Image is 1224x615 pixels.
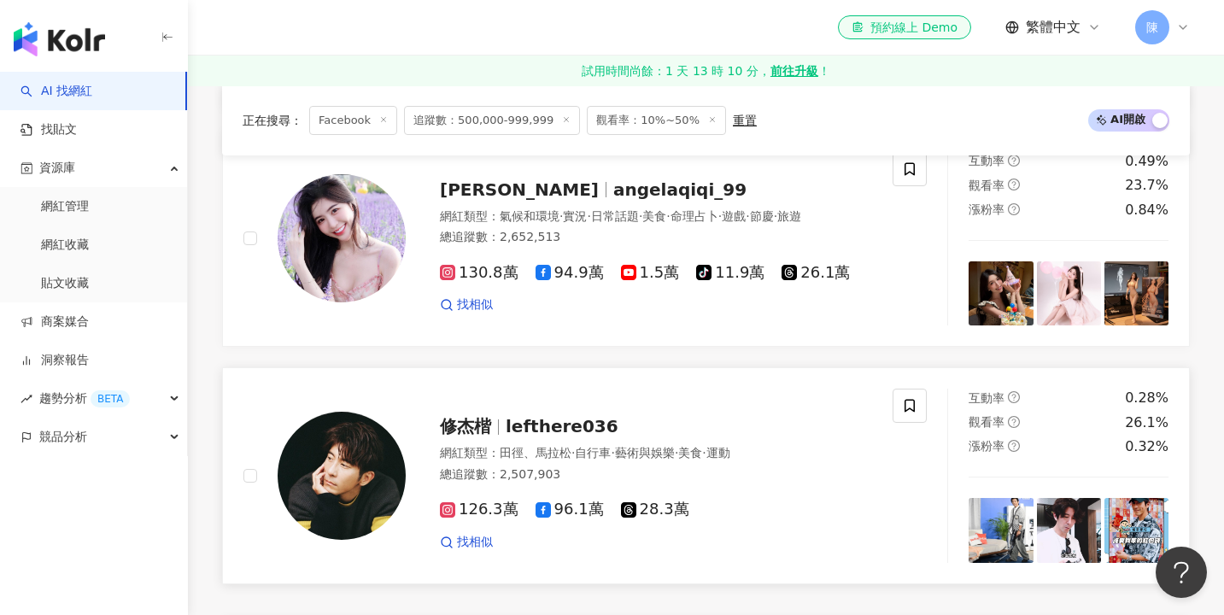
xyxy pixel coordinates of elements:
span: 美食 [642,209,666,223]
a: 預約線上 Demo [838,15,971,39]
div: 0.84% [1125,201,1168,220]
span: · [639,209,642,223]
img: post-image [969,498,1033,562]
img: post-image [969,261,1033,325]
img: post-image [1037,498,1101,562]
span: question-circle [1008,179,1020,190]
div: 0.49% [1125,152,1168,171]
span: 修杰楷 [440,416,491,436]
a: 商案媒合 [20,313,89,331]
span: 94.9萬 [536,264,604,282]
span: · [774,209,777,223]
a: KOL Avatar修杰楷lefthere036網紅類型：田徑、馬拉松·自行車·藝術與娛樂·美食·運動總追蹤數：2,507,903126.3萬96.1萬28.3萬找相似互動率question-c... [222,367,1190,583]
span: 找相似 [457,296,493,313]
div: 總追蹤數 ： 2,507,903 [440,466,872,483]
span: 觀看率 [969,179,1004,192]
span: 互動率 [969,391,1004,405]
img: logo [14,22,105,56]
div: 重置 [733,114,757,127]
span: 126.3萬 [440,501,518,518]
span: 130.8萬 [440,264,518,282]
div: 網紅類型 ： [440,208,872,225]
span: · [666,209,670,223]
span: 追蹤數：500,000-999,999 [404,106,580,135]
div: BETA [91,390,130,407]
div: 網紅類型 ： [440,445,872,462]
span: question-circle [1008,203,1020,215]
span: 96.1萬 [536,501,604,518]
div: 26.1% [1125,413,1168,432]
span: 美食 [678,446,702,460]
span: · [675,446,678,460]
span: · [559,209,563,223]
iframe: Help Scout Beacon - Open [1156,547,1207,598]
span: [PERSON_NAME] [440,179,599,200]
a: 網紅管理 [41,198,89,215]
span: · [746,209,749,223]
span: 趨勢分析 [39,379,130,418]
img: post-image [1104,498,1168,562]
span: angelaqiqi_99 [613,179,747,200]
span: question-circle [1008,391,1020,403]
span: question-circle [1008,440,1020,452]
span: 資源庫 [39,149,75,187]
span: lefthere036 [506,416,618,436]
span: 競品分析 [39,418,87,456]
span: 節慶 [750,209,774,223]
span: 田徑、馬拉松 [500,446,571,460]
span: · [718,209,722,223]
img: KOL Avatar [278,412,406,540]
span: · [611,446,614,460]
img: KOL Avatar [278,174,406,302]
span: 自行車 [575,446,611,460]
div: 0.32% [1125,437,1168,456]
span: 正在搜尋 ： [243,114,302,127]
span: question-circle [1008,155,1020,167]
img: post-image [1037,261,1101,325]
span: 遊戲 [722,209,746,223]
span: 26.1萬 [782,264,850,282]
span: · [702,446,706,460]
strong: 前往升級 [770,62,818,79]
a: 洞察報告 [20,352,89,369]
span: 實況 [563,209,587,223]
span: 漲粉率 [969,202,1004,216]
a: 找貼文 [20,121,77,138]
a: KOL Avatar[PERSON_NAME]angelaqiqi_99網紅類型：氣候和環境·實況·日常話題·美食·命理占卜·遊戲·節慶·旅遊總追蹤數：2,652,513130.8萬94.9萬1... [222,131,1190,347]
a: 找相似 [440,534,493,551]
span: Facebook [309,106,397,135]
div: 預約線上 Demo [852,19,958,36]
a: 貼文收藏 [41,275,89,292]
span: 互動率 [969,154,1004,167]
span: · [571,446,575,460]
span: 繁體中文 [1026,18,1081,37]
div: 0.28% [1125,389,1168,407]
span: 漲粉率 [969,439,1004,453]
span: 1.5萬 [621,264,680,282]
span: 命理占卜 [671,209,718,223]
span: · [587,209,590,223]
span: 28.3萬 [621,501,689,518]
span: 藝術與娛樂 [615,446,675,460]
span: rise [20,393,32,405]
span: 運動 [706,446,730,460]
a: 試用時間尚餘：1 天 13 時 10 分，前往升級！ [188,56,1224,86]
div: 23.7% [1125,176,1168,195]
div: 總追蹤數 ： 2,652,513 [440,229,872,246]
span: question-circle [1008,416,1020,428]
span: 氣候和環境 [500,209,559,223]
span: 旅遊 [777,209,801,223]
span: 陳 [1146,18,1158,37]
img: post-image [1104,261,1168,325]
a: 網紅收藏 [41,237,89,254]
span: 觀看率 [969,415,1004,429]
a: 找相似 [440,296,493,313]
span: 找相似 [457,534,493,551]
span: 觀看率：10%~50% [587,106,726,135]
a: searchAI 找網紅 [20,83,92,100]
span: 日常話題 [591,209,639,223]
span: 11.9萬 [696,264,764,282]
